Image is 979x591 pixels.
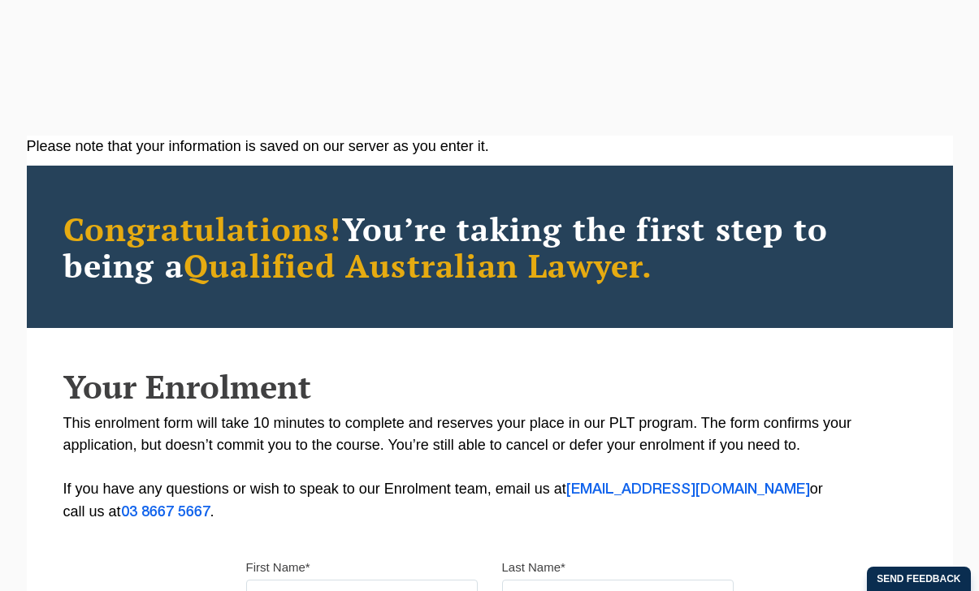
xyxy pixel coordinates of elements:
[566,483,810,496] a: [EMAIL_ADDRESS][DOMAIN_NAME]
[63,207,342,250] span: Congratulations!
[63,210,916,283] h2: You’re taking the first step to being a
[502,559,565,576] label: Last Name*
[27,136,953,157] div: Please note that your information is saved on our server as you enter it.
[63,412,916,524] p: This enrolment form will take 10 minutes to complete and reserves your place in our PLT program. ...
[121,506,210,519] a: 03 8667 5667
[63,369,916,404] h2: Your Enrolment
[184,244,653,287] span: Qualified Australian Lawyer.
[246,559,310,576] label: First Name*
